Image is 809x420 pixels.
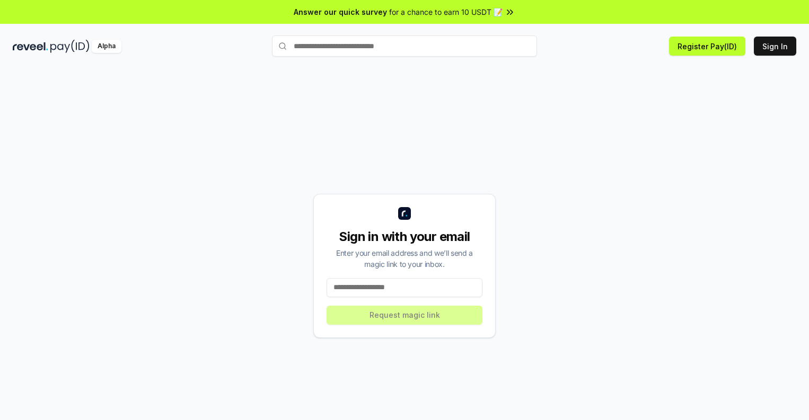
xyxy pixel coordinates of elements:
span: Answer our quick survey [294,6,387,17]
div: Alpha [92,40,121,53]
div: Enter your email address and we’ll send a magic link to your inbox. [327,247,482,270]
span: for a chance to earn 10 USDT 📝 [389,6,503,17]
img: pay_id [50,40,90,53]
div: Sign in with your email [327,228,482,245]
button: Sign In [754,37,796,56]
button: Register Pay(ID) [669,37,745,56]
img: logo_small [398,207,411,220]
img: reveel_dark [13,40,48,53]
